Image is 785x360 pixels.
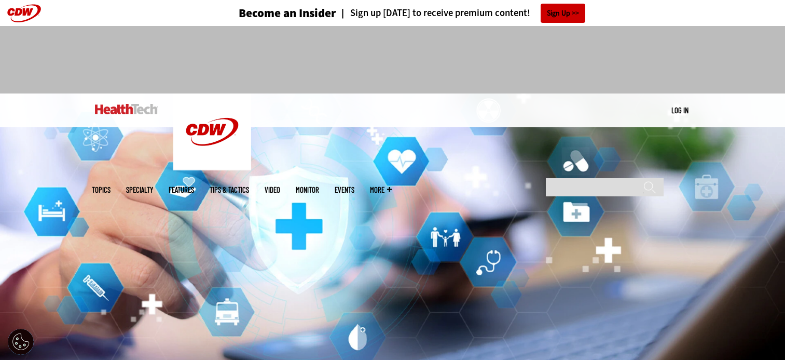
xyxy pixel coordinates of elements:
a: Sign Up [541,4,585,23]
a: CDW [173,162,251,173]
span: More [370,186,392,194]
span: Topics [92,186,111,194]
a: Log in [671,105,688,115]
div: User menu [671,105,688,116]
img: Home [173,94,251,170]
a: Tips & Tactics [210,186,249,194]
iframe: advertisement [204,36,582,83]
img: Home [95,104,158,114]
button: Open Preferences [8,329,34,355]
a: MonITor [296,186,319,194]
h3: Become an Insider [239,7,336,19]
a: Features [169,186,194,194]
a: Sign up [DATE] to receive premium content! [336,8,530,18]
a: Become an Insider [200,7,336,19]
a: Events [335,186,354,194]
div: Cookie Settings [8,329,34,355]
span: Specialty [126,186,153,194]
a: Video [265,186,280,194]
